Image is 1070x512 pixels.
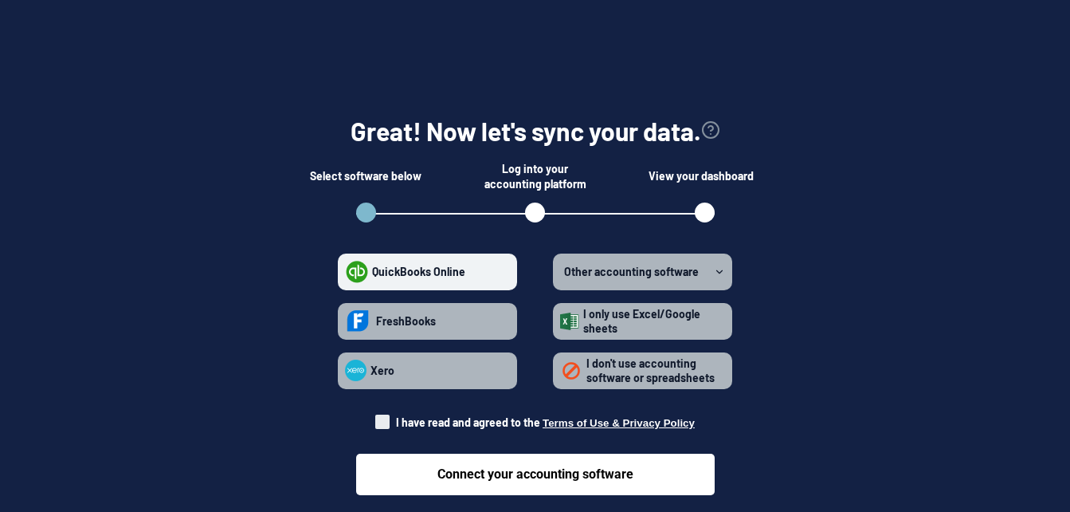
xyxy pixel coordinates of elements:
[701,120,720,140] svg: view accounting link security info
[356,203,376,223] button: open step 1
[345,360,366,381] img: xero
[336,203,735,228] ol: Steps Indicator
[346,261,368,283] img: quickbooks-online
[701,113,720,149] button: view accounting link security info
[345,305,372,337] img: freshbooks
[376,314,436,328] span: FreshBooks
[649,160,760,192] div: View your dashboard
[560,360,582,382] img: none
[525,203,545,223] button: open step 2
[351,113,701,149] h1: Great! Now let's sync your data.
[310,160,421,192] div: Select software below
[586,356,715,384] span: I don't use accounting software or spreadsheets
[356,454,715,495] button: Connect your accounting software
[480,160,591,192] div: Log into your accounting platform
[695,203,715,223] button: open step 3
[370,364,394,377] span: Xero
[396,416,695,429] span: I have read and agreed to the
[583,307,700,335] span: I only use Excel/Google sheets
[372,265,465,278] span: QuickBooks Online
[560,313,579,330] img: excel
[543,417,695,429] button: I have read and agreed to the
[564,265,699,278] span: Other accounting software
